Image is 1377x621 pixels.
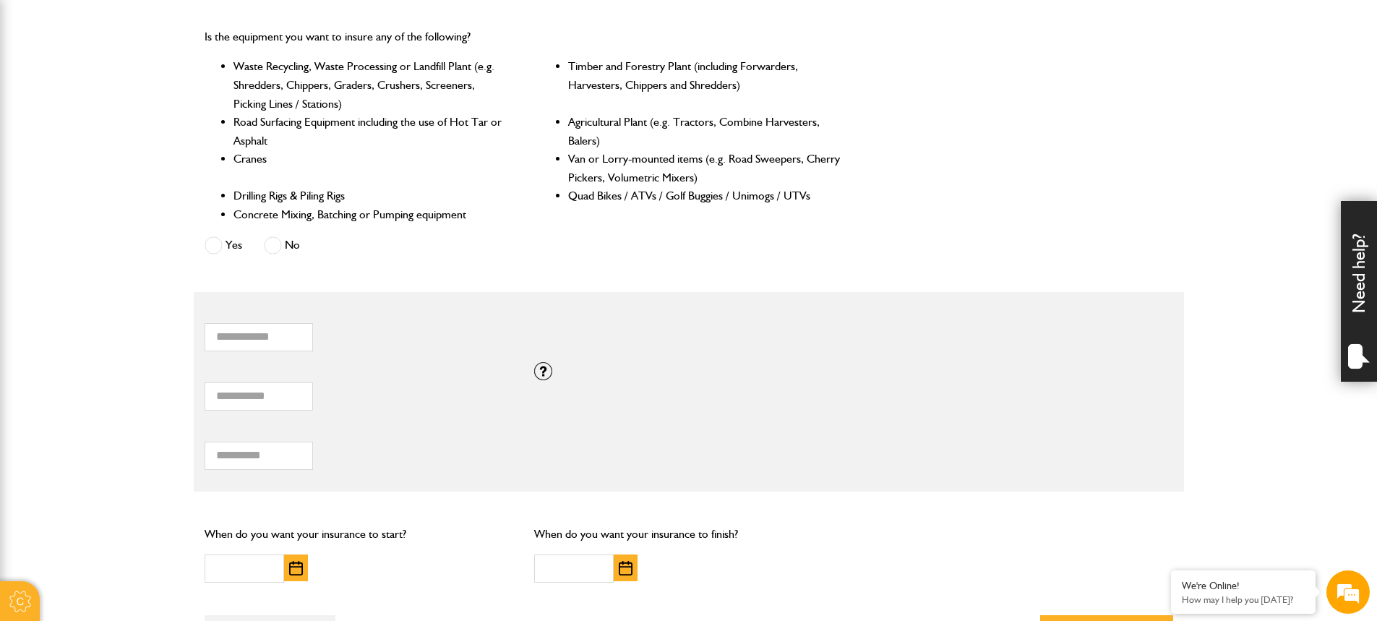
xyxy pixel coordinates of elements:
[264,236,300,254] label: No
[197,445,262,465] em: Start Chat
[233,205,507,224] li: Concrete Mixing, Batching or Pumping equipment
[534,525,843,544] p: When do you want your insurance to finish?
[237,7,272,42] div: Minimize live chat window
[568,187,842,205] li: Quad Bikes / ATVs / Golf Buggies / Unimogs / UTVs
[568,113,842,150] li: Agricultural Plant (e.g. Tractors, Combine Harvesters, Balers)
[19,134,264,166] input: Enter your last name
[233,150,507,187] li: Cranes
[19,219,264,251] input: Enter your phone number
[568,150,842,187] li: Van or Lorry-mounted items (e.g. Road Sweepers, Cherry Pickers, Volumetric Mixers)
[233,187,507,205] li: Drilling Rigs & Piling Rigs
[19,262,264,433] textarea: Type your message and hit 'Enter'
[19,176,264,208] input: Enter your email address
[1182,580,1305,592] div: We're Online!
[619,561,632,575] img: Choose date
[289,561,303,575] img: Choose date
[25,80,61,100] img: d_20077148190_company_1631870298795_20077148190
[205,236,242,254] label: Yes
[1182,594,1305,605] p: How may I help you today?
[1341,201,1377,382] div: Need help?
[233,57,507,113] li: Waste Recycling, Waste Processing or Landfill Plant (e.g. Shredders, Chippers, Graders, Crushers,...
[233,113,507,150] li: Road Surfacing Equipment including the use of Hot Tar or Asphalt
[568,57,842,113] li: Timber and Forestry Plant (including Forwarders, Harvesters, Chippers and Shredders)
[205,525,513,544] p: When do you want your insurance to start?
[205,27,843,46] p: Is the equipment you want to insure any of the following?
[75,81,243,100] div: Chat with us now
